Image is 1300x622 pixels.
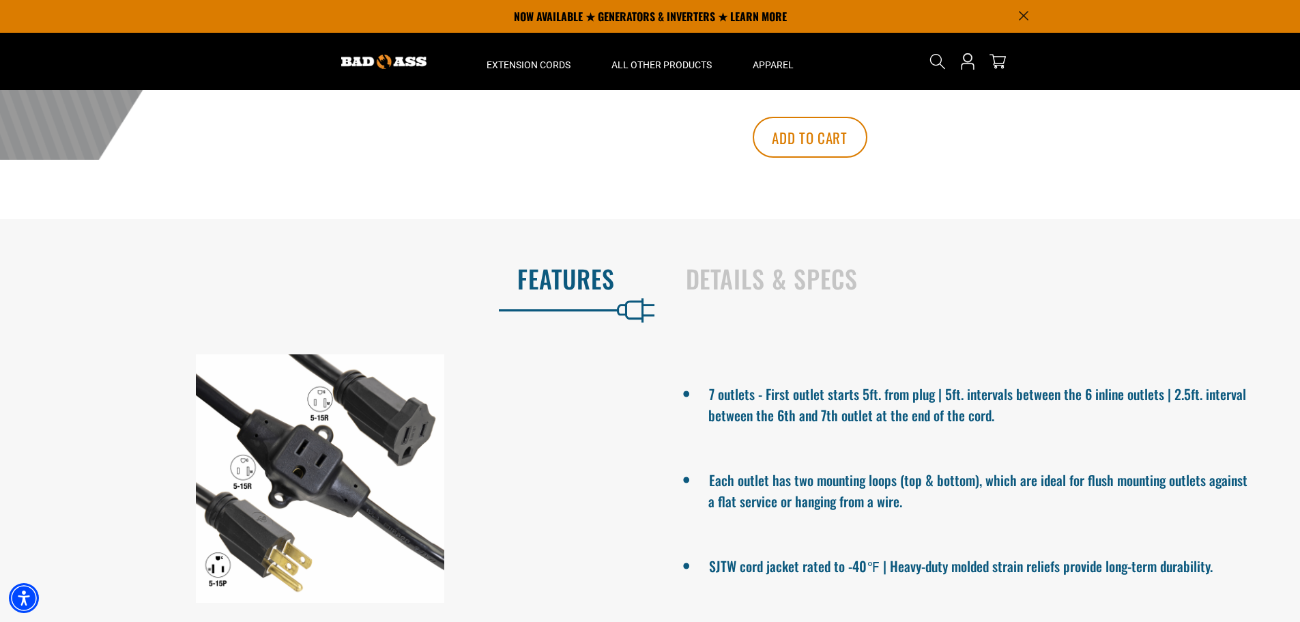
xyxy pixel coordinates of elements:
[957,33,979,90] a: Open this option
[591,33,732,90] summary: All Other Products
[708,466,1253,511] li: Each outlet has two mounting loops (top & bottom), which are ideal for flush mounting outlets aga...
[927,51,949,72] summary: Search
[708,380,1253,425] li: 7 outlets - First outlet starts 5ft. from plug | 5ft. intervals between the 6 inline outlets | 2....
[9,583,39,613] div: Accessibility Menu
[708,552,1253,577] li: SJTW cord jacket rated to -40℉ | Heavy-duty molded strain reliefs provide long-term durability.
[732,33,814,90] summary: Apparel
[29,264,615,293] h2: Features
[753,117,867,158] button: Add to cart
[487,59,570,71] span: Extension Cords
[611,59,712,71] span: All Other Products
[466,33,591,90] summary: Extension Cords
[686,264,1272,293] h2: Details & Specs
[987,53,1009,70] a: cart
[753,59,794,71] span: Apparel
[341,55,427,69] img: Bad Ass Extension Cords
